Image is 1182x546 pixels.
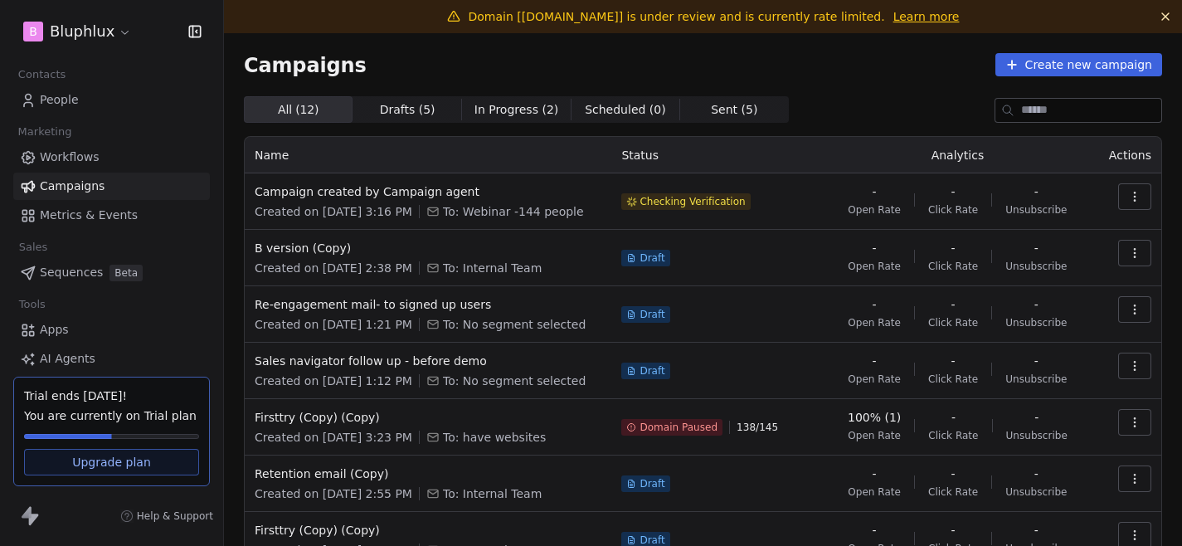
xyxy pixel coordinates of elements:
span: Retention email (Copy) [255,466,601,482]
span: Sales navigator follow up - before demo [255,353,601,369]
span: Click Rate [928,316,978,329]
span: To: Internal Team [443,485,542,502]
span: - [951,466,956,482]
span: - [873,183,877,200]
span: Open Rate [848,260,901,273]
th: Status [611,137,819,173]
span: Workflows [40,149,100,166]
span: Draft [640,308,664,321]
span: To: Webinar -144 people [443,203,584,220]
span: - [873,466,877,482]
span: Scheduled ( 0 ) [585,101,666,119]
span: B version (Copy) [255,240,601,256]
span: Created on [DATE] 1:21 PM [255,316,412,333]
span: Open Rate [848,429,901,442]
span: Beta [109,265,143,281]
span: Unsubscribe [1006,429,1068,442]
span: To: No segment selected [443,373,586,389]
span: Click Rate [928,260,978,273]
span: Campaigns [40,178,105,195]
span: Open Rate [848,373,901,386]
span: In Progress ( 2 ) [474,101,559,119]
span: 100% (1) [848,409,901,426]
span: - [873,522,877,539]
span: - [951,183,956,200]
span: Unsubscribe [1005,203,1067,217]
span: - [1034,296,1039,313]
span: Created on [DATE] 2:38 PM [255,260,412,276]
button: Create new campaign [995,53,1162,76]
a: Learn more [893,8,960,25]
th: Analytics [819,137,1096,173]
span: Click Rate [928,485,978,499]
span: Unsubscribe [1005,485,1067,499]
a: Campaigns [13,173,210,200]
span: - [951,409,956,426]
span: Draft [640,251,664,265]
span: - [1034,466,1039,482]
a: AI Agents [13,345,210,373]
span: Contacts [11,62,73,87]
span: Sales [12,235,55,260]
span: Unsubscribe [1005,316,1067,329]
span: Unsubscribe [1005,260,1067,273]
span: Created on [DATE] 1:12 PM [255,373,412,389]
span: - [1034,409,1039,426]
span: Sent ( 5 ) [711,101,757,119]
span: - [1034,240,1039,256]
span: To: Internal Team [443,260,542,276]
a: Help & Support [120,509,213,523]
span: Open Rate [848,316,901,329]
a: Metrics & Events [13,202,210,229]
span: Campaign created by Campaign agent [255,183,601,200]
span: - [873,353,877,369]
span: Created on [DATE] 2:55 PM [255,485,412,502]
span: Campaigns [244,53,367,76]
a: SequencesBeta [13,259,210,286]
span: You are currently on Trial plan [24,407,199,424]
span: Drafts ( 5 ) [380,101,435,119]
th: Name [245,137,611,173]
span: Firsttry (Copy) (Copy) [255,409,601,426]
span: Open Rate [848,485,901,499]
span: 138 / 145 [737,421,778,434]
span: Created on [DATE] 3:16 PM [255,203,412,220]
span: - [873,240,877,256]
span: Click Rate [928,429,978,442]
span: Firsttry (Copy) (Copy) [255,522,601,539]
button: BBluphlux [20,17,135,46]
span: Domain [[DOMAIN_NAME]] is under review and is currently rate limited. [469,10,885,23]
span: To: No segment selected [443,316,586,333]
a: People [13,86,210,114]
span: Metrics & Events [40,207,138,224]
span: - [873,296,877,313]
span: - [951,522,956,539]
span: - [1034,183,1039,200]
span: Draft [640,364,664,378]
span: Open Rate [848,203,901,217]
span: People [40,91,79,109]
span: Unsubscribe [1005,373,1067,386]
span: Checking Verification [640,195,745,208]
span: - [951,296,956,313]
div: Trial ends [DATE]! [24,388,199,404]
span: Bluphlux [50,21,114,42]
span: Click Rate [928,203,978,217]
span: B [29,23,37,40]
th: Actions [1096,137,1161,173]
span: - [951,240,956,256]
span: - [951,353,956,369]
span: AI Agents [40,350,95,368]
a: Apps [13,316,210,344]
a: Workflows [13,144,210,171]
span: Draft [640,477,664,490]
span: Apps [40,321,69,339]
span: Help & Support [137,509,213,523]
span: - [1034,522,1039,539]
span: Sequences [40,264,103,281]
a: Upgrade plan [24,449,199,475]
span: Upgrade plan [72,454,151,470]
span: - [1034,353,1039,369]
span: Created on [DATE] 3:23 PM [255,429,412,446]
span: Click Rate [928,373,978,386]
